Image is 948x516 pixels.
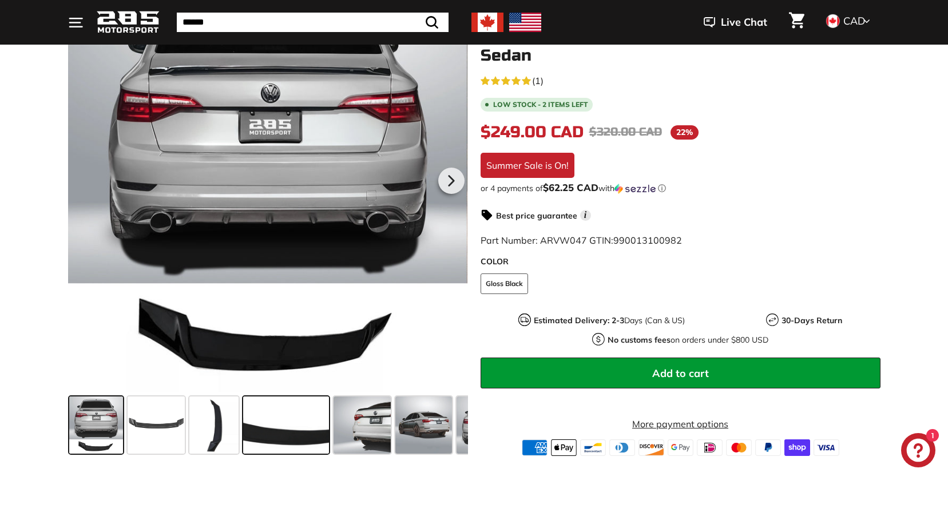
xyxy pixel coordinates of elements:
img: Logo_285_Motorsport_areodynamics_components [97,9,160,36]
button: Live Chat [689,8,782,37]
button: Add to cart [481,358,880,388]
p: on orders under $800 USD [608,334,768,346]
img: discover [638,439,664,455]
span: 22% [671,125,699,140]
div: Summer Sale is On! [481,153,574,178]
img: american_express [522,439,548,455]
a: Cart [782,3,811,42]
img: visa [814,439,839,455]
inbox-online-store-chat: Shopify online store chat [898,433,939,470]
img: shopify_pay [784,439,810,455]
span: i [580,210,591,221]
img: Sezzle [614,184,656,194]
input: Search [177,13,449,32]
img: paypal [755,439,781,455]
div: or 4 payments of with [481,182,880,194]
div: or 4 payments of$62.25 CADwithSezzle Click to learn more about Sezzle [481,182,880,194]
strong: No customs fees [608,335,671,345]
img: diners_club [609,439,635,455]
a: 5.0 rating (1 votes) [481,73,880,88]
span: $62.25 CAD [543,181,598,193]
img: google_pay [668,439,693,455]
strong: Best price guarantee [496,211,577,221]
img: bancontact [580,439,606,455]
span: $320.00 CAD [589,125,662,139]
label: COLOR [481,256,880,268]
span: Live Chat [721,15,767,30]
span: CAD [843,14,865,27]
span: $249.00 CAD [481,122,584,142]
strong: 30-Days Return [782,315,842,326]
a: More payment options [481,417,880,431]
p: Days (Can & US) [534,315,685,327]
img: master [726,439,752,455]
span: Add to cart [652,367,709,380]
span: 990013100982 [613,235,682,246]
img: apple_pay [551,439,577,455]
span: (1) [532,74,544,88]
span: Low stock - 2 items left [493,101,588,108]
strong: Estimated Delivery: 2-3 [534,315,624,326]
h1: Duckbill Style Trunk Spoiler - [DATE]-[DATE] Jetta Mk7 & Mk7.5 Base model / GLI / R Line Sedan [481,11,880,64]
img: ideal [697,439,723,455]
span: Part Number: ARVW047 GTIN: [481,235,682,246]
